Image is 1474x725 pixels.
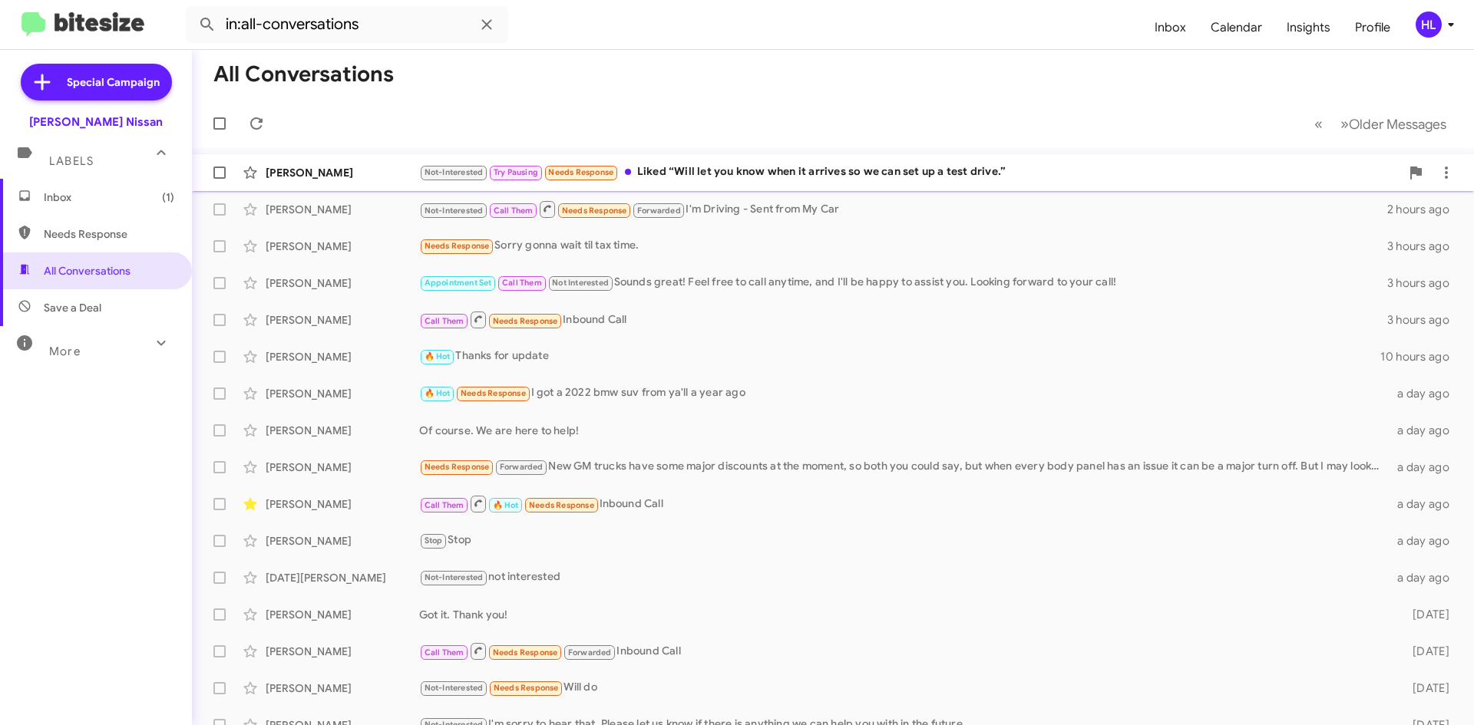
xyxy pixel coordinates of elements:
span: Needs Response [493,648,558,657]
a: Calendar [1198,5,1274,50]
span: Call Them [502,278,542,288]
h1: All Conversations [213,62,394,87]
div: [PERSON_NAME] [266,460,419,475]
span: Inbox [44,189,174,205]
span: Forwarded [564,645,615,660]
span: Appointment Set [425,278,492,288]
div: 3 hours ago [1387,275,1462,291]
span: Not-Interested [425,206,484,216]
span: Needs Response [425,241,490,251]
div: Inbound Call [419,310,1387,329]
span: Forwarded [496,460,547,475]
a: Profile [1343,5,1403,50]
div: [PERSON_NAME] [266,386,419,401]
span: Needs Response [493,316,558,326]
div: I got a 2022 bmw suv from ya'll a year ago [419,384,1388,402]
div: Thanks for update [419,348,1380,365]
div: [PERSON_NAME] [266,349,419,364]
span: Stop [425,536,443,545]
span: 🔥 Hot [425,388,451,398]
span: More [49,344,81,358]
div: Inbound Call [419,641,1388,661]
div: Liked “Will let you know when it arrives so we can set up a test drive.” [419,163,1400,181]
span: » [1340,114,1349,133]
span: Needs Response [494,683,559,693]
button: Previous [1305,108,1332,140]
div: [DATE] [1388,644,1462,659]
div: a day ago [1388,460,1462,475]
a: Special Campaign [21,64,172,101]
button: HL [1403,12,1457,38]
span: Labels [49,154,94,168]
div: Of course. We are here to help! [419,423,1388,438]
div: New GM trucks have some major discounts at the moment, so both you could say, but when every body... [419,458,1388,476]
span: Not-Interested [425,167,484,177]
div: Will do [419,679,1388,697]
span: Special Campaign [67,74,160,90]
div: [PERSON_NAME] [266,533,419,549]
div: [PERSON_NAME] [266,165,419,180]
div: [PERSON_NAME] [266,239,419,254]
div: I'm Driving - Sent from My Car [419,199,1387,219]
div: [PERSON_NAME] [266,607,419,622]
div: [PERSON_NAME] [266,644,419,659]
div: [DATE] [1388,681,1462,696]
div: HL [1416,12,1442,38]
div: Sorry gonna wait til tax time. [419,237,1387,255]
div: [PERSON_NAME] [266,496,419,512]
div: a day ago [1388,533,1462,549]
div: [PERSON_NAME] [266,202,419,217]
span: Call Them [425,316,464,326]
span: Older Messages [1349,116,1446,133]
span: Needs Response [425,462,490,472]
span: Needs Response [548,167,613,177]
div: [PERSON_NAME] [266,681,419,696]
span: Call Them [494,206,534,216]
div: Got it. Thank you! [419,607,1388,622]
span: Not-Interested [425,572,484,582]
span: Call Them [425,500,464,510]
a: Inbox [1142,5,1198,50]
div: [PERSON_NAME] [266,312,419,328]
a: Insights [1274,5,1343,50]
div: a day ago [1388,386,1462,401]
span: Try Pausing [494,167,538,177]
span: Needs Response [529,500,594,510]
div: Inbound Call [419,494,1388,513]
span: Needs Response [562,206,627,216]
div: Sounds great! Feel free to call anytime, and I'll be happy to assist you. Looking forward to your... [419,274,1387,292]
div: a day ago [1388,496,1462,512]
div: a day ago [1388,423,1462,438]
div: Stop [419,532,1388,549]
span: 🔥 Hot [493,500,519,510]
span: 🔥 Hot [425,351,451,361]
div: not interested [419,568,1388,586]
div: [PERSON_NAME] [266,275,419,291]
input: Search [186,6,508,43]
nav: Page navigation example [1306,108,1456,140]
div: [PERSON_NAME] [266,423,419,438]
div: 3 hours ago [1387,239,1462,254]
span: Not-Interested [425,683,484,693]
span: « [1314,114,1323,133]
div: 2 hours ago [1387,202,1462,217]
div: [DATE] [1388,607,1462,622]
div: [DATE][PERSON_NAME] [266,570,419,585]
span: Not Interested [552,278,609,288]
button: Next [1331,108,1456,140]
div: [PERSON_NAME] Nissan [29,114,163,130]
span: Forwarded [633,203,684,218]
span: All Conversations [44,263,131,278]
div: a day ago [1388,570,1462,585]
span: Needs Response [461,388,526,398]
span: (1) [162,189,174,205]
div: 10 hours ago [1380,349,1462,364]
div: 3 hours ago [1387,312,1462,328]
span: Save a Deal [44,300,101,315]
span: Call Them [425,648,464,657]
span: Needs Response [44,226,174,242]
